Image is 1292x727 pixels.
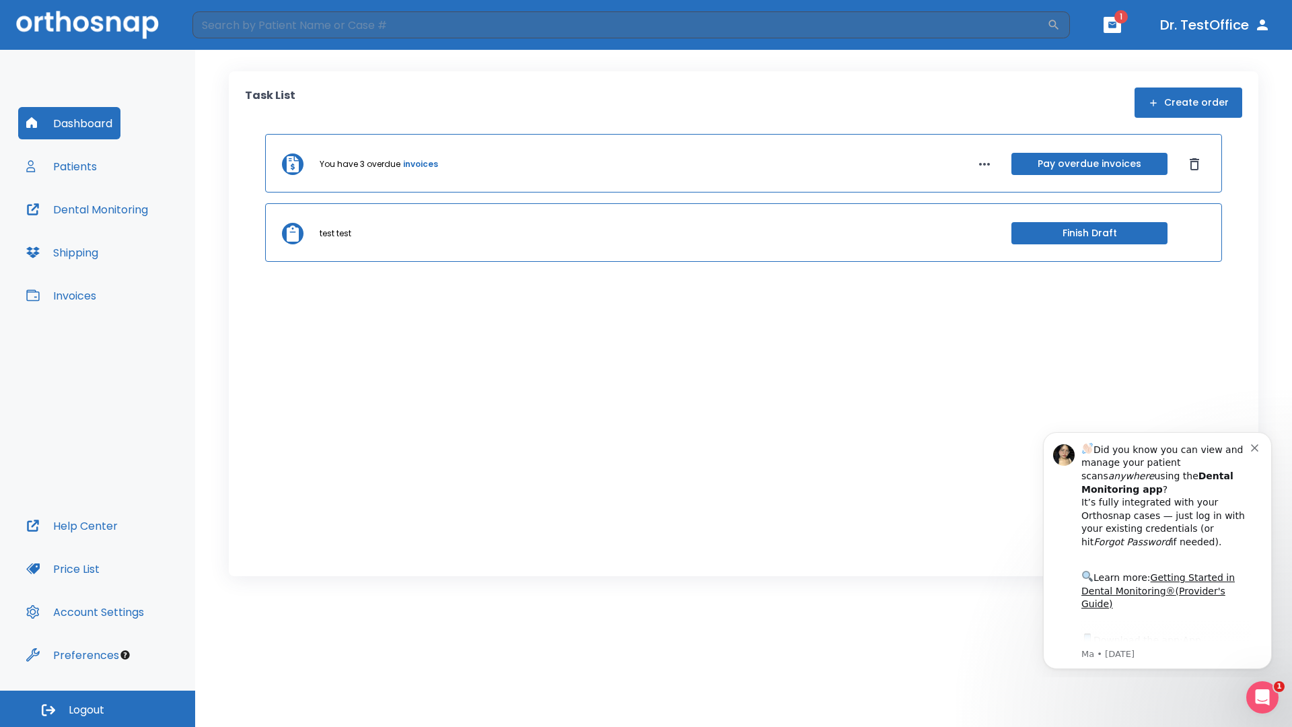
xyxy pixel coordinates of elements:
[16,11,159,38] img: Orthosnap
[192,11,1047,38] input: Search by Patient Name or Case #
[119,649,131,661] div: Tooltip anchor
[1011,222,1168,244] button: Finish Draft
[18,510,126,542] button: Help Center
[18,150,105,182] button: Patients
[59,228,228,240] p: Message from Ma, sent 8w ago
[18,236,106,269] button: Shipping
[18,639,127,671] button: Preferences
[1135,88,1242,118] button: Create order
[1011,153,1168,175] button: Pay overdue invoices
[1274,681,1285,692] span: 1
[18,193,156,226] button: Dental Monitoring
[1246,681,1279,714] iframe: Intercom live chat
[59,211,228,280] div: Download the app: | ​ Let us know if you need help getting started!
[1114,10,1128,24] span: 1
[1184,153,1205,175] button: Dismiss
[228,21,239,32] button: Dismiss notification
[1155,13,1276,37] button: Dr. TestOffice
[59,215,178,239] a: App Store
[69,703,104,718] span: Logout
[18,279,104,312] button: Invoices
[403,158,438,170] a: invoices
[320,228,351,240] p: test test
[18,107,120,139] button: Dashboard
[18,596,152,628] button: Account Settings
[245,88,295,118] p: Task List
[18,553,108,585] button: Price List
[320,158,400,170] p: You have 3 overdue
[1023,420,1292,677] iframe: Intercom notifications message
